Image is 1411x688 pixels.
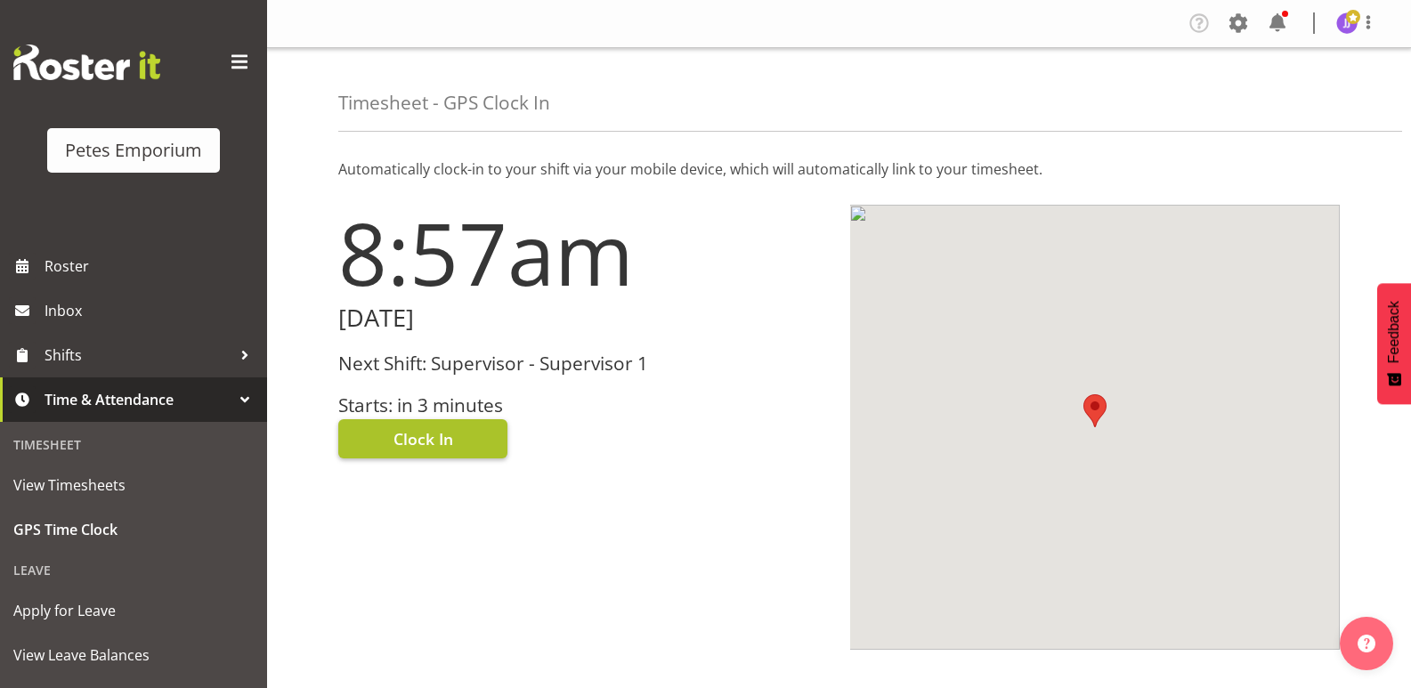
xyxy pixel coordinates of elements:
[4,463,263,507] a: View Timesheets
[45,342,231,368] span: Shifts
[338,419,507,458] button: Clock In
[1358,635,1375,652] img: help-xxl-2.png
[4,552,263,588] div: Leave
[338,205,829,301] h1: 8:57am
[13,597,254,624] span: Apply for Leave
[4,633,263,677] a: View Leave Balances
[13,516,254,543] span: GPS Time Clock
[338,158,1340,180] p: Automatically clock-in to your shift via your mobile device, which will automatically link to you...
[65,137,202,164] div: Petes Emporium
[1386,301,1402,363] span: Feedback
[45,253,258,279] span: Roster
[393,427,453,450] span: Clock In
[1377,283,1411,404] button: Feedback - Show survey
[13,45,160,80] img: Rosterit website logo
[13,472,254,498] span: View Timesheets
[45,297,258,324] span: Inbox
[338,353,829,374] h3: Next Shift: Supervisor - Supervisor 1
[45,386,231,413] span: Time & Attendance
[338,395,829,416] h3: Starts: in 3 minutes
[4,426,263,463] div: Timesheet
[4,507,263,552] a: GPS Time Clock
[4,588,263,633] a: Apply for Leave
[1336,12,1358,34] img: janelle-jonkers702.jpg
[13,642,254,668] span: View Leave Balances
[338,93,550,113] h4: Timesheet - GPS Clock In
[338,304,829,332] h2: [DATE]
